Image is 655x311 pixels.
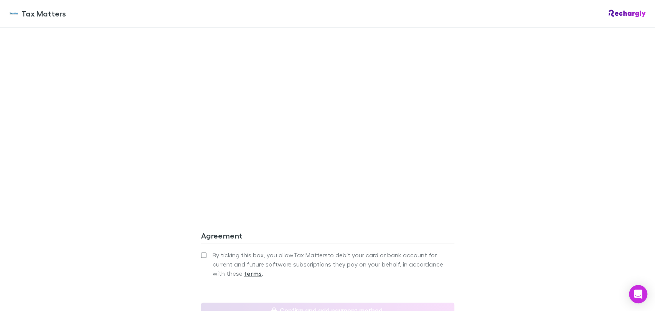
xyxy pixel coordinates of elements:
h3: Agreement [201,231,454,243]
div: Open Intercom Messenger [629,285,647,303]
img: Rechargly Logo [609,10,646,17]
span: By ticking this box, you allow Tax Matters to debit your card or bank account for current and fut... [213,250,454,278]
iframe: Secure address input frame [200,19,456,196]
strong: terms [244,270,262,277]
span: Tax Matters [21,8,66,19]
img: Tax Matters 's Logo [9,9,18,18]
